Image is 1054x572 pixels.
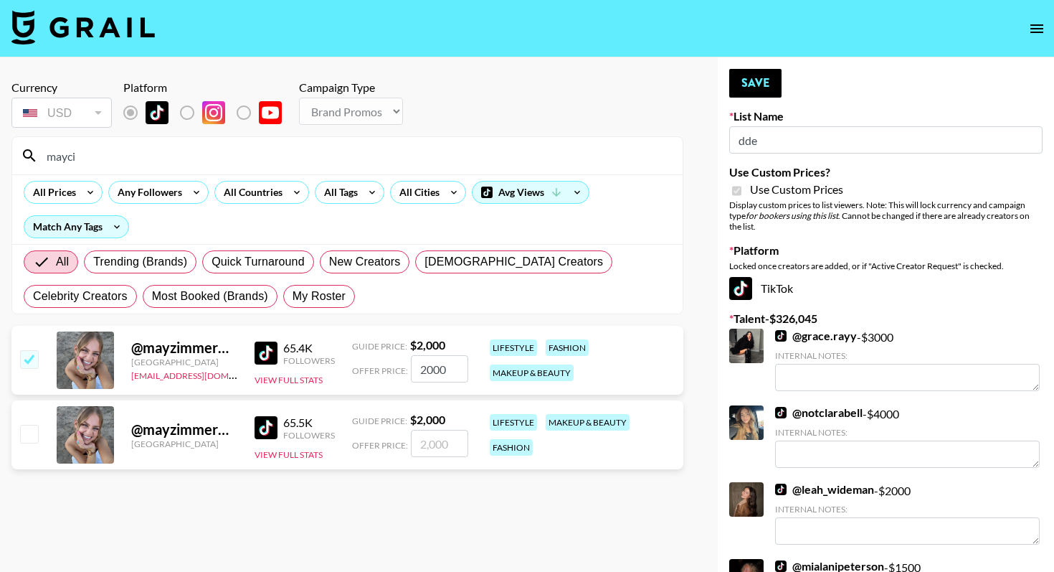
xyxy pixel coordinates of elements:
button: View Full Stats [255,375,323,385]
span: Offer Price: [352,440,408,451]
span: Guide Price: [352,416,407,426]
div: @ mayzimmerman1 [131,339,237,357]
div: Currency [11,80,112,95]
div: Internal Notes: [775,427,1040,438]
div: [GEOGRAPHIC_DATA] [131,439,237,449]
img: Instagram [202,101,225,124]
img: TikTok [146,101,168,124]
a: @leah_wideman [775,482,874,497]
strong: $ 2,000 [410,338,445,352]
a: @grace.rayy [775,329,857,343]
div: lifestyle [490,339,537,356]
div: Followers [283,430,335,441]
span: Quick Turnaround [212,253,305,271]
strong: $ 2,000 [410,413,445,426]
label: List Name [729,109,1043,123]
div: makeup & beauty [546,414,630,431]
div: All Cities [391,182,442,203]
div: 65.5K [283,416,335,430]
div: Locked once creators are added, or if "Active Creator Request" is checked. [729,261,1043,271]
div: TikTok [729,277,1043,300]
div: Avg Views [473,182,589,203]
div: All Tags [315,182,361,203]
a: [EMAIL_ADDRESS][DOMAIN_NAME] [131,367,275,381]
div: @ mayzimmerman1 [131,421,237,439]
img: YouTube [259,101,282,124]
button: View Full Stats [255,449,323,460]
div: All Countries [215,182,285,203]
img: TikTok [775,484,787,495]
div: USD [14,100,109,126]
div: fashion [490,439,533,456]
span: All [56,253,69,271]
div: [GEOGRAPHIC_DATA] [131,357,237,367]
div: makeup & beauty [490,365,574,381]
input: 2,000 [411,430,468,457]
span: [DEMOGRAPHIC_DATA] Creators [424,253,603,271]
div: All Prices [24,182,79,203]
div: fashion [546,339,589,356]
input: Search by User Name [38,144,674,167]
label: Platform [729,243,1043,258]
label: Talent - $ 326,045 [729,311,1043,326]
div: List locked to TikTok. [123,98,293,128]
div: 65.4K [283,341,335,355]
div: Campaign Type [299,80,403,95]
div: Internal Notes: [775,504,1040,515]
a: @notclarabell [775,405,863,420]
img: TikTok [729,277,752,300]
span: My Roster [293,288,346,305]
img: Grail Talent [11,10,155,44]
div: Internal Notes: [775,350,1040,361]
img: TikTok [775,330,787,342]
span: Most Booked (Brands) [152,288,268,305]
div: Followers [283,355,335,366]
div: Any Followers [109,182,185,203]
span: Celebrity Creators [33,288,128,305]
button: Save [729,69,782,98]
span: Trending (Brands) [93,253,187,271]
div: - $ 4000 [775,405,1040,468]
span: Offer Price: [352,365,408,376]
img: TikTok [255,416,277,439]
span: Guide Price: [352,341,407,352]
span: Use Custom Prices [750,182,843,197]
div: Display custom prices to list viewers. Note: This will lock currency and campaign type . Cannot b... [729,200,1043,232]
em: for bookers using this list [746,210,838,221]
button: open drawer [1022,14,1051,43]
span: New Creators [329,253,401,271]
div: Platform [123,80,293,95]
img: TikTok [775,407,787,418]
div: - $ 3000 [775,329,1040,391]
input: 2,000 [411,355,468,383]
div: Currency is locked to USD [11,95,112,131]
div: - $ 2000 [775,482,1040,545]
label: Use Custom Prices? [729,165,1043,179]
div: lifestyle [490,414,537,431]
img: TikTok [255,342,277,365]
img: TikTok [775,561,787,572]
div: Match Any Tags [24,216,128,238]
